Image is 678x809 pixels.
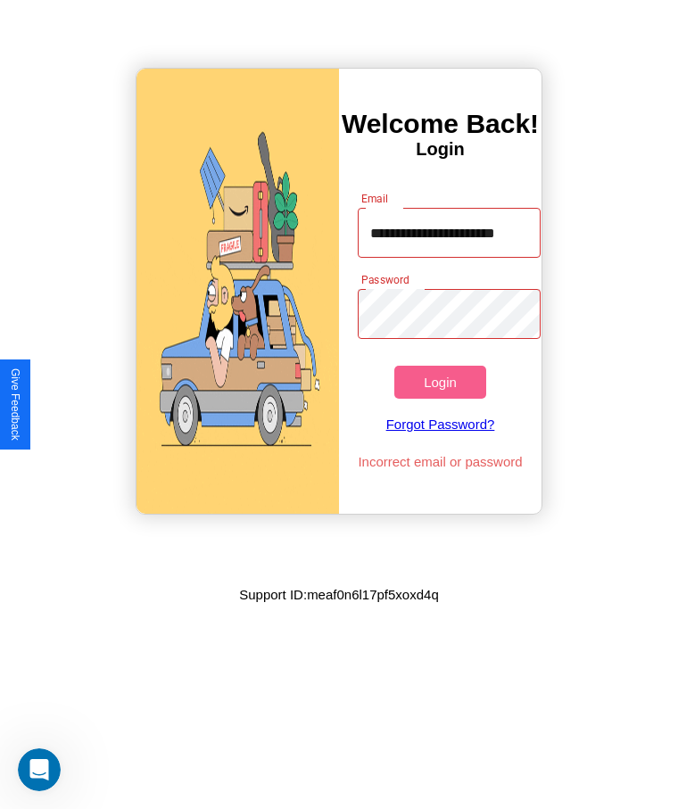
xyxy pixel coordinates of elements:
[361,191,389,206] label: Email
[18,748,61,791] iframe: Intercom live chat
[9,368,21,441] div: Give Feedback
[361,272,409,287] label: Password
[339,109,542,139] h3: Welcome Back!
[136,69,339,514] img: gif
[239,582,439,607] p: Support ID: meaf0n6l17pf5xoxd4q
[349,450,531,474] p: Incorrect email or password
[394,366,485,399] button: Login
[349,399,531,450] a: Forgot Password?
[339,139,542,160] h4: Login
